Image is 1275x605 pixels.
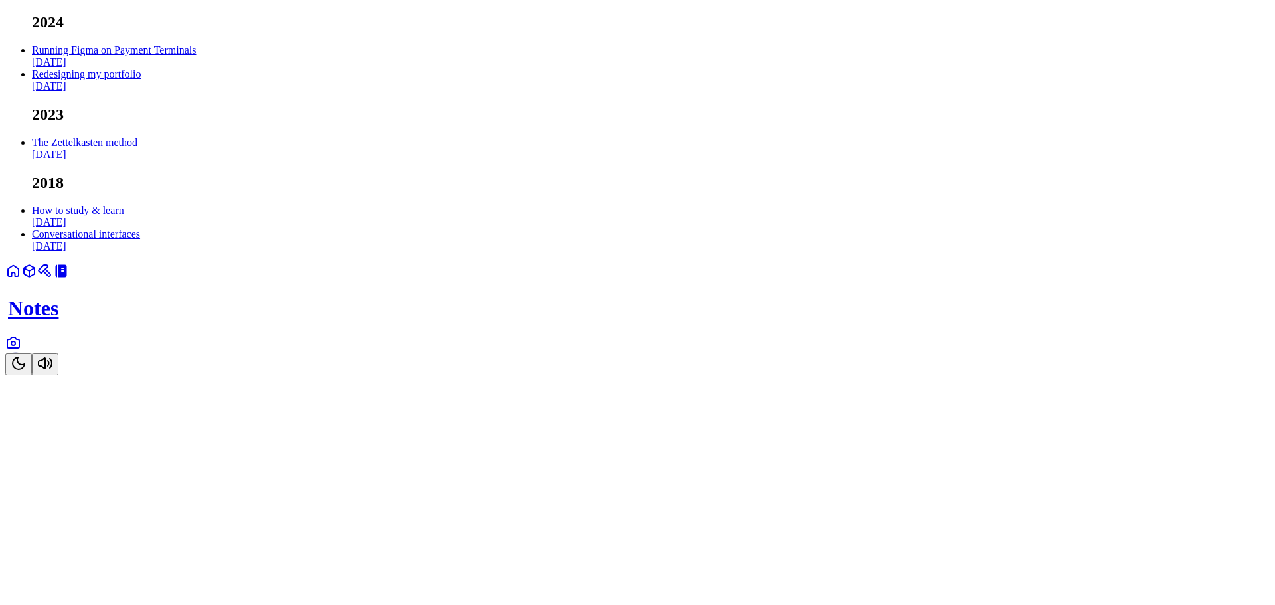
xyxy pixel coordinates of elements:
[32,353,58,375] button: Toggle Audio
[32,68,141,92] a: Redesigning my portfolio[DATE]
[32,13,1270,31] h2: 2024
[32,80,66,92] span: [DATE]
[32,240,66,252] span: [DATE]
[32,205,124,228] a: How to study & learn[DATE]
[32,137,137,160] a: The Zettelkasten method[DATE]
[32,228,140,252] a: Conversational interfaces[DATE]
[32,216,66,228] span: [DATE]
[32,174,1270,192] h2: 2018
[32,56,66,68] span: [DATE]
[32,44,196,68] a: Running Figma on Payment Terminals[DATE]
[8,296,1270,321] h1: Notes
[32,106,1270,124] h2: 2023
[5,353,32,375] button: Toggle Theme
[32,149,66,160] span: [DATE]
